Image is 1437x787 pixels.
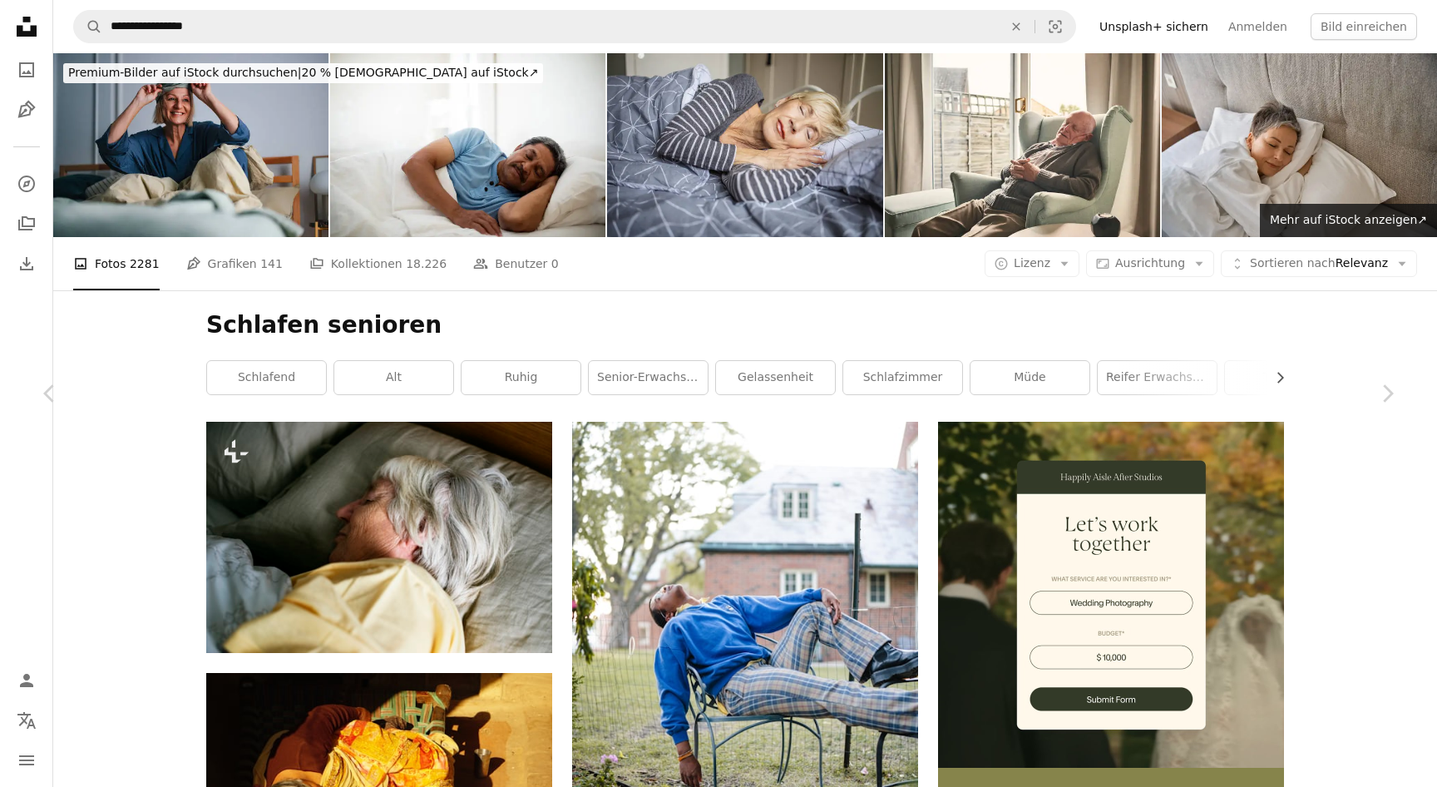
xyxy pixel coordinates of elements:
img: Erwachsene Dame im Bademantel ruht sich im Hotelzimmer aus, während sie schläft [1162,53,1437,237]
a: Kollektionen [10,207,43,240]
a: Ein Mann liegt auf einem Stuhl in einem Hof [572,630,918,645]
a: Weiter [1337,314,1437,473]
span: Mehr auf iStock anzeigen ↗ [1270,213,1427,226]
img: Seniorin schläft auf dem Bett [206,422,552,653]
button: Bild einreichen [1311,13,1417,40]
button: Lizenz [985,250,1079,277]
a: schlafend [207,361,326,394]
a: Schlafzimmer [843,361,962,394]
a: Senior-Erwachsene [589,361,708,394]
button: Sortieren nachRelevanz [1221,250,1417,277]
img: Porträt einer glücklichen älteren Frau, die morgens zu Hause aufwacht [53,53,328,237]
span: Premium-Bilder auf iStock durchsuchen | [68,66,302,79]
a: Gelassenheit [716,361,835,394]
a: reifer Erwachsener [1098,361,1217,394]
img: Ehemaliger senior Erwachsenen schlafen auf Stuhl [885,53,1160,237]
a: Bisherige Downloads [10,247,43,280]
a: trösten [1225,361,1344,394]
img: file-1747939393036-2c53a76c450aimage [938,422,1284,768]
button: Unsplash suchen [74,11,102,42]
a: Grafiken 141 [186,237,283,290]
button: Liste nach rechts verschieben [1265,361,1284,394]
span: 141 [260,255,283,273]
a: Entdecken [10,167,43,200]
span: Ausrichtung [1115,256,1185,270]
img: Seniorin schläft zu Hause im Bett [607,53,882,237]
button: Menü [10,744,43,777]
a: Premium-Bilder auf iStock durchsuchen|20 % [DEMOGRAPHIC_DATA] auf iStock↗ [53,53,553,93]
a: Seniorin schläft auf dem Bett [206,529,552,544]
button: Ausrichtung [1086,250,1214,277]
button: Sprache [10,704,43,737]
div: 20 % [DEMOGRAPHIC_DATA] auf iStock ↗ [63,63,543,83]
a: Kollektionen 18.226 [309,237,447,290]
a: Anmelden / Registrieren [10,664,43,697]
h1: Schlafen senioren [206,310,1284,340]
button: Löschen [998,11,1035,42]
span: Sortieren nach [1250,256,1336,270]
a: Mehr auf iStock anzeigen↗ [1260,204,1437,237]
a: Fotos [10,53,43,87]
form: Finden Sie Bildmaterial auf der ganzen Webseite [73,10,1076,43]
a: Anmelden [1218,13,1297,40]
button: Visuelle Suche [1035,11,1075,42]
span: Relevanz [1250,255,1388,272]
a: Grafiken [10,93,43,126]
img: Ältere Mann ruht auf dem Bett im Schlafzimmer [330,53,605,237]
span: Lizenz [1014,256,1050,270]
span: 18.226 [406,255,447,273]
a: Benutzer 0 [473,237,559,290]
a: ruhig [462,361,580,394]
span: 0 [551,255,559,273]
a: alt [334,361,453,394]
a: Unsplash+ sichern [1089,13,1218,40]
a: müde [970,361,1089,394]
